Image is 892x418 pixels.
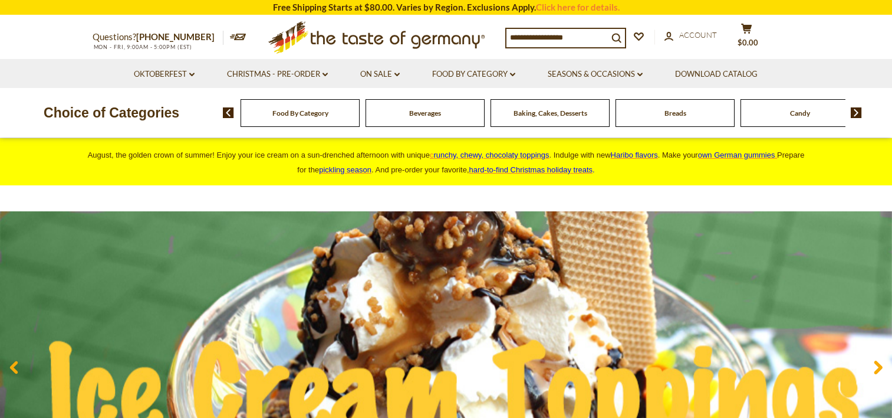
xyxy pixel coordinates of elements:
a: Food By Category [272,109,328,117]
a: Oktoberfest [134,68,195,81]
span: MON - FRI, 9:00AM - 5:00PM (EST) [93,44,193,50]
a: hard-to-find Christmas holiday treats [469,165,593,174]
a: Breads [664,109,686,117]
span: runchy, chewy, chocolaty toppings [433,151,549,159]
a: Seasons & Occasions [548,68,643,81]
a: Food By Category [432,68,515,81]
img: previous arrow [223,107,234,118]
span: August, the golden crown of summer! Enjoy your ice cream on a sun-drenched afternoon with unique ... [88,151,805,174]
a: Haribo flavors [611,151,658,159]
span: own German gummies [698,151,775,159]
p: Questions? [93,30,223,45]
a: Christmas - PRE-ORDER [227,68,328,81]
a: own German gummies. [698,151,777,159]
a: Baking, Cakes, Desserts [514,109,587,117]
a: crunchy, chewy, chocolaty toppings [430,151,549,159]
a: pickling season [319,165,371,174]
span: . [469,165,595,174]
span: Account [679,30,717,40]
a: Click here for details. [536,2,620,12]
span: $0.00 [738,38,758,47]
a: Download Catalog [675,68,758,81]
a: Account [664,29,717,42]
a: On Sale [360,68,400,81]
a: Beverages [409,109,441,117]
a: Candy [790,109,810,117]
button: $0.00 [729,23,765,53]
a: [PHONE_NUMBER] [136,31,215,42]
img: next arrow [851,107,862,118]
